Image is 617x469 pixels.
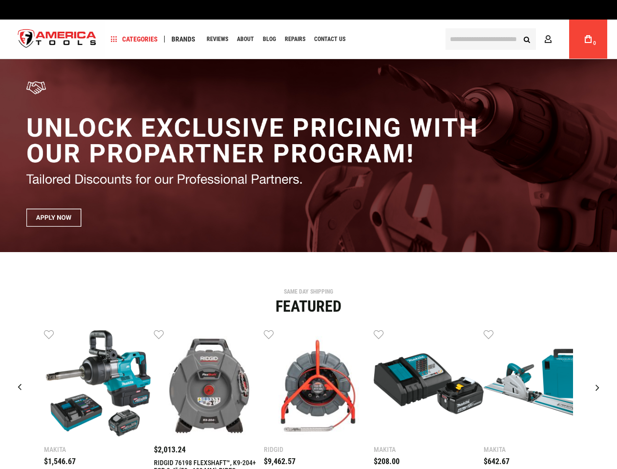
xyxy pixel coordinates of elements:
span: $9,462.57 [264,457,296,466]
span: About [237,36,254,42]
img: MAKITA BL1840BDC1 18V LXT® LITHIUM-ION BATTERY AND CHARGER STARTER PACK, BL1840B, DC18RC (4.0AH) [374,329,484,439]
span: $2,013.24 [154,445,186,454]
div: SAME DAY SHIPPING [7,289,610,295]
span: Reviews [207,36,228,42]
span: Brands [171,36,195,43]
img: RIDGID 76198 FLEXSHAFT™, K9-204+ FOR 2-4 [154,329,264,439]
span: Blog [263,36,276,42]
a: Categories [106,33,162,46]
a: RIDGID 76198 FLEXSHAFT™, K9-204+ FOR 2-4 [154,329,264,441]
div: Makita [374,446,484,453]
div: Featured [7,298,610,314]
a: Brands [167,33,200,46]
span: Categories [111,36,158,43]
img: MAKITA SP6000J1 6-1/2" PLUNGE CIRCULAR SAW, 55" GUIDE RAIL, 12 AMP, ELECTRIC BRAKE, CASE [484,329,594,439]
img: RIDGID 76883 SEESNAKE® MINI PRO [264,329,374,439]
a: store logo [10,21,105,58]
a: Contact Us [310,33,350,46]
span: 0 [593,41,596,46]
img: Makita GWT10T 40V max XGT® Brushless Cordless 4‑Sp. High‑Torque 1" Sq. Drive D‑Handle Extended An... [44,329,154,439]
a: Makita GWT10T 40V max XGT® Brushless Cordless 4‑Sp. High‑Torque 1" Sq. Drive D‑Handle Extended An... [44,329,154,441]
div: Ridgid [264,446,374,453]
span: Contact Us [314,36,345,42]
a: MAKITA SP6000J1 6-1/2" PLUNGE CIRCULAR SAW, 55" GUIDE RAIL, 12 AMP, ELECTRIC BRAKE, CASE [484,329,594,441]
button: Search [517,30,536,48]
span: $1,546.67 [44,457,76,466]
a: About [233,33,258,46]
a: 0 [579,20,597,59]
a: MAKITA BL1840BDC1 18V LXT® LITHIUM-ION BATTERY AND CHARGER STARTER PACK, BL1840B, DC18RC (4.0AH) [374,329,484,441]
a: RIDGID 76883 SEESNAKE® MINI PRO [264,329,374,441]
span: $208.00 [374,457,400,466]
div: Makita [484,446,594,453]
a: Reviews [202,33,233,46]
span: Repairs [285,36,305,42]
img: America Tools [10,21,105,58]
span: $642.67 [484,457,510,466]
a: Blog [258,33,280,46]
a: Repairs [280,33,310,46]
div: Makita [44,446,154,453]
